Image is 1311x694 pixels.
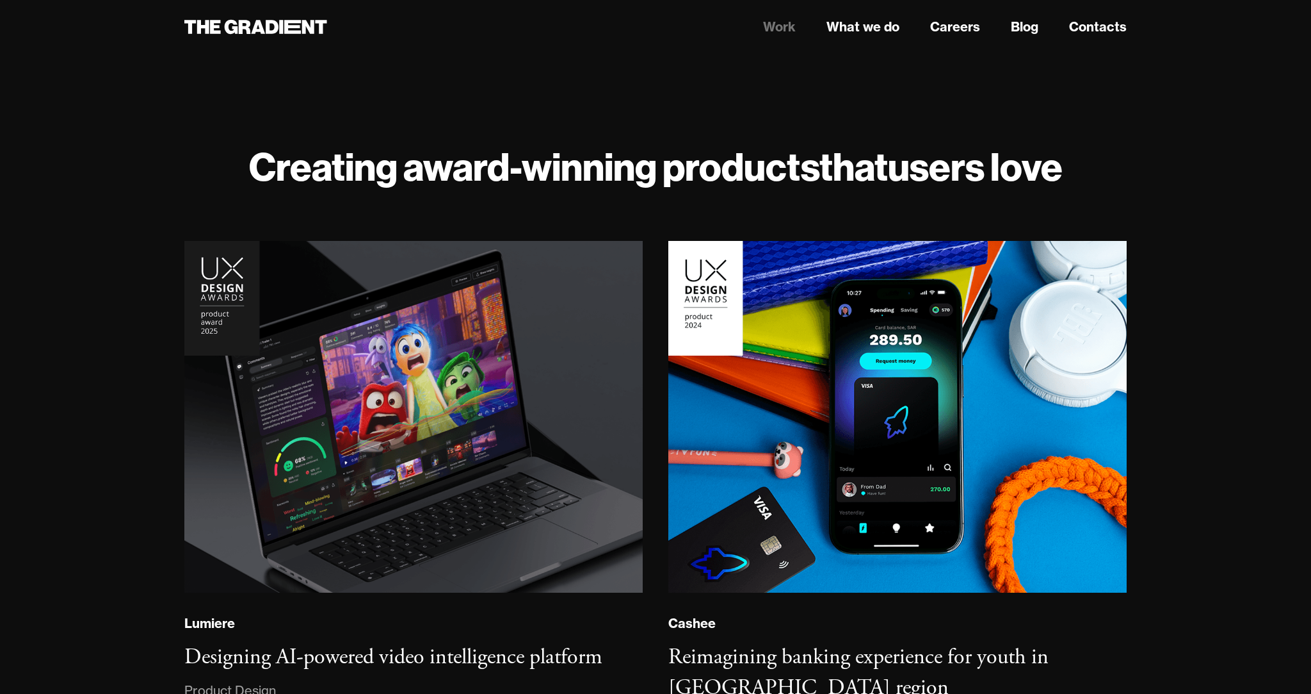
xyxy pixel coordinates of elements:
div: Lumiere [184,615,235,632]
h3: Designing AI-powered video intelligence platform [184,643,602,671]
strong: that [819,142,888,191]
div: Cashee [668,615,716,632]
a: What we do [826,17,899,37]
a: Careers [930,17,980,37]
a: Blog [1011,17,1038,37]
a: Work [763,17,796,37]
a: Contacts [1069,17,1127,37]
h1: Creating award-winning products users love [184,144,1127,190]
